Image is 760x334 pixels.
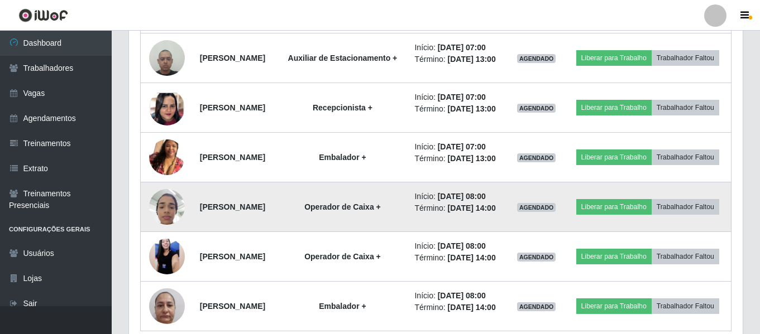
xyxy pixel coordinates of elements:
strong: [PERSON_NAME] [200,54,265,62]
button: Liberar para Trabalho [576,249,652,264]
img: 1698350046152.jpeg [149,282,185,330]
time: [DATE] 13:00 [448,104,496,113]
li: Término: [414,54,501,65]
li: Início: [414,42,501,54]
time: [DATE] 08:00 [438,192,486,201]
button: Liberar para Trabalho [576,149,652,165]
img: 1718890187333.jpeg [149,183,185,230]
span: AGENDADO [517,153,556,162]
strong: Recepcionista + [313,103,372,112]
button: Trabalhador Faltou [652,100,719,115]
span: AGENDADO [517,253,556,262]
time: [DATE] 14:00 [448,204,496,212]
li: Término: [414,103,501,115]
button: Trabalhador Faltou [652,149,719,165]
strong: Embalador + [319,153,366,162]
li: Início: [414,141,501,153]
time: [DATE] 07:00 [438,43,486,52]
time: [DATE] 07:00 [438,142,486,151]
button: Trabalhador Faltou [652,298,719,314]
time: [DATE] 08:00 [438,291,486,300]
button: Trabalhador Faltou [652,249,719,264]
button: Liberar para Trabalho [576,199,652,215]
span: AGENDADO [517,54,556,63]
strong: Operador de Caixa + [304,202,381,211]
span: AGENDADO [517,104,556,113]
li: Término: [414,153,501,164]
li: Início: [414,290,501,302]
button: Liberar para Trabalho [576,100,652,115]
strong: Embalador + [319,302,366,311]
img: CoreUI Logo [18,8,68,22]
span: AGENDADO [517,302,556,311]
img: 1743178705406.jpeg [149,217,185,296]
button: Trabalhador Faltou [652,199,719,215]
time: [DATE] 07:00 [438,93,486,101]
time: [DATE] 13:00 [448,154,496,163]
button: Trabalhador Faltou [652,50,719,66]
strong: [PERSON_NAME] [200,302,265,311]
time: [DATE] 13:00 [448,55,496,64]
strong: [PERSON_NAME] [200,252,265,261]
time: [DATE] 14:00 [448,303,496,312]
li: Término: [414,202,501,214]
img: 1693507860054.jpeg [149,34,185,81]
li: Término: [414,252,501,264]
strong: [PERSON_NAME] [200,202,265,211]
strong: [PERSON_NAME] [200,153,265,162]
strong: Operador de Caixa + [304,252,381,261]
li: Início: [414,240,501,252]
li: Início: [414,91,501,103]
li: Término: [414,302,501,313]
button: Liberar para Trabalho [576,298,652,314]
time: [DATE] 08:00 [438,241,486,250]
time: [DATE] 14:00 [448,253,496,262]
img: 1700469909448.jpeg [149,125,185,189]
img: 1721310780980.jpeg [149,69,185,147]
span: AGENDADO [517,203,556,212]
li: Início: [414,191,501,202]
strong: [PERSON_NAME] [200,103,265,112]
strong: Auxiliar de Estacionamento + [288,54,398,62]
button: Liberar para Trabalho [576,50,652,66]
